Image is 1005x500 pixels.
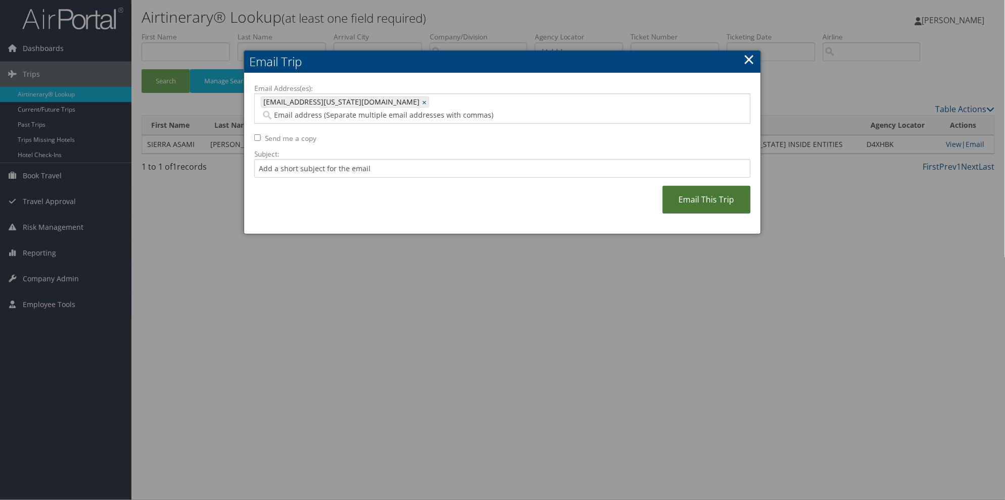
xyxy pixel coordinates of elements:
[422,97,429,107] a: ×
[254,159,751,178] input: Add a short subject for the email
[244,51,761,73] h2: Email Trip
[254,83,751,93] label: Email Address(es):
[261,110,672,120] input: Email address (Separate multiple email addresses with commas)
[663,186,751,214] a: Email This Trip
[744,49,755,69] a: ×
[261,97,420,107] span: [EMAIL_ADDRESS][US_STATE][DOMAIN_NAME]
[254,149,751,159] label: Subject:
[265,133,316,143] label: Send me a copy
